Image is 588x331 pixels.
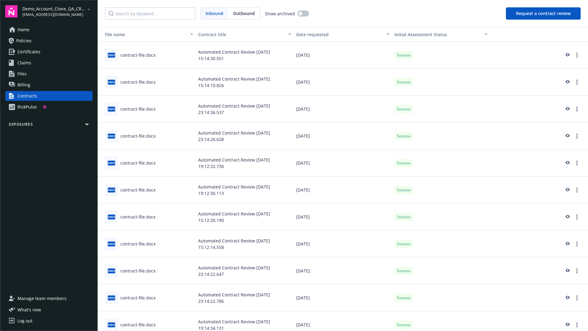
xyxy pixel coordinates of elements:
[17,47,40,57] span: Certificates
[5,47,92,57] a: Certificates
[294,96,392,123] div: [DATE]
[397,106,411,112] span: Success
[563,78,571,86] a: preview
[120,321,156,328] div: contract-file.docx
[5,306,51,313] button: What's new
[397,52,411,58] span: Success
[294,230,392,257] div: [DATE]
[108,215,115,219] span: docx
[108,322,115,327] span: docx
[120,241,156,247] div: contract-file.docx
[108,242,115,246] span: docx
[120,160,156,166] div: contract-file.docx
[120,79,156,85] div: contract-file.docx
[294,123,392,150] div: [DATE]
[233,10,255,17] span: Outbound
[563,321,571,329] a: preview
[563,240,571,248] a: preview
[294,284,392,311] div: [DATE]
[563,159,571,167] a: preview
[5,58,92,68] a: Claims
[85,6,92,13] a: arrowDropDown
[100,31,187,38] div: File name
[196,284,294,311] div: Automated Contract Review [DATE] 23:14:22.786
[120,214,156,220] div: contract-file.docx
[397,187,411,193] span: Success
[5,122,92,129] button: Exposures
[196,123,294,150] div: Automated Contract Review [DATE] 23:14:26.628
[296,31,383,38] div: Date requested
[397,79,411,85] span: Success
[5,25,92,35] a: Home
[265,10,295,17] span: Show archived
[196,204,294,230] div: Automated Contract Review [DATE] 15:12:20.190
[573,321,581,329] a: more
[17,91,37,101] div: Contracts
[100,31,187,38] div: Toggle SortBy
[563,294,571,302] a: preview
[22,6,85,12] span: Demo_Account_Clone_QA_CR_Tests_Prospect
[563,105,571,113] a: preview
[573,186,581,194] a: more
[294,27,392,42] button: Date requested
[17,25,29,35] span: Home
[108,268,115,273] span: docx
[120,133,156,139] div: contract-file.docx
[5,69,92,79] a: Files
[573,105,581,113] a: more
[196,69,294,96] div: Automated Contract Review [DATE] 15:14:10.826
[120,106,156,112] div: contract-file.docx
[397,295,411,301] span: Success
[196,42,294,69] div: Automated Contract Review [DATE] 15:14:30.551
[573,240,581,248] a: more
[294,150,392,177] div: [DATE]
[573,51,581,59] a: more
[294,177,392,204] div: [DATE]
[573,294,581,302] a: more
[17,294,66,303] span: Manage team members
[573,267,581,275] a: more
[120,52,156,58] div: contract-file.docx
[5,36,92,46] a: Policies
[196,27,294,42] button: Contract title
[205,10,223,17] span: Inbound
[5,5,17,17] img: navigator-logo.svg
[108,107,115,111] span: docx
[108,188,115,192] span: docx
[108,295,115,300] span: docx
[198,31,285,38] div: Contract title
[5,102,92,112] a: RiskPulse
[573,132,581,140] a: more
[294,257,392,284] div: [DATE]
[573,78,581,86] a: more
[22,12,85,17] span: [EMAIL_ADDRESS][DOMAIN_NAME]
[17,58,31,68] span: Claims
[294,69,392,96] div: [DATE]
[397,322,411,328] span: Success
[196,257,294,284] div: Automated Contract Review [DATE] 23:14:22.647
[563,267,571,275] a: preview
[397,268,411,274] span: Success
[294,42,392,69] div: [DATE]
[108,53,115,57] span: docx
[563,132,571,140] a: preview
[294,204,392,230] div: [DATE]
[120,187,156,193] div: contract-file.docx
[5,80,92,90] a: Billing
[394,31,481,38] div: Toggle SortBy
[394,32,447,37] span: Initial Assessment Status
[563,213,571,221] a: preview
[17,69,27,79] span: Files
[573,213,581,221] a: more
[22,5,92,17] button: Demo_Account_Clone_QA_CR_Tests_Prospect[EMAIL_ADDRESS][DOMAIN_NAME]arrowDropDown
[506,7,581,20] button: Request a contract review
[397,160,411,166] span: Success
[397,214,411,220] span: Success
[120,268,156,274] div: contract-file.docx
[17,102,37,112] div: RiskPulse
[5,91,92,101] a: Contracts
[108,161,115,165] span: docx
[196,96,294,123] div: Automated Contract Review [DATE] 23:14:36.537
[397,133,411,139] span: Success
[196,230,294,257] div: Automated Contract Review [DATE] 15:12:14.558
